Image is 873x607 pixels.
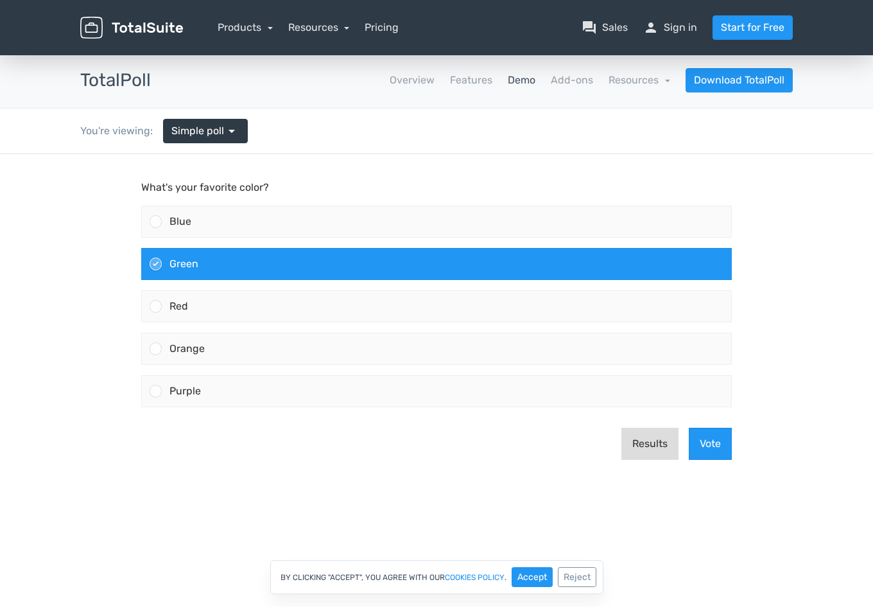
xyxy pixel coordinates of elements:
a: Features [450,73,492,88]
a: Resources [288,21,350,33]
span: question_answer [582,20,597,35]
a: Resources [609,74,670,86]
span: Red [169,146,188,158]
a: Simple poll arrow_drop_down [163,119,248,143]
button: Accept [512,567,553,587]
p: What's your favorite color? [141,26,732,41]
a: Overview [390,73,435,88]
a: Products [218,21,273,33]
span: Blue [169,61,191,73]
span: person [643,20,659,35]
a: Pricing [365,20,399,35]
span: Orange [169,188,205,200]
button: Reject [558,567,596,587]
a: Add-ons [551,73,593,88]
a: Start for Free [713,15,793,40]
span: Simple poll [171,123,224,139]
span: Green [169,103,198,116]
a: question_answerSales [582,20,628,35]
span: Purple [169,231,201,243]
div: By clicking "Accept", you agree with our . [270,560,603,594]
button: Vote [689,274,732,306]
img: TotalSuite for WordPress [80,17,183,39]
button: Results [621,274,679,306]
div: You're viewing: [80,123,163,139]
span: arrow_drop_down [224,123,239,139]
a: cookies policy [445,574,505,581]
h3: TotalPoll [80,71,151,91]
a: Demo [508,73,535,88]
a: personSign in [643,20,697,35]
a: Download TotalPoll [686,68,793,92]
